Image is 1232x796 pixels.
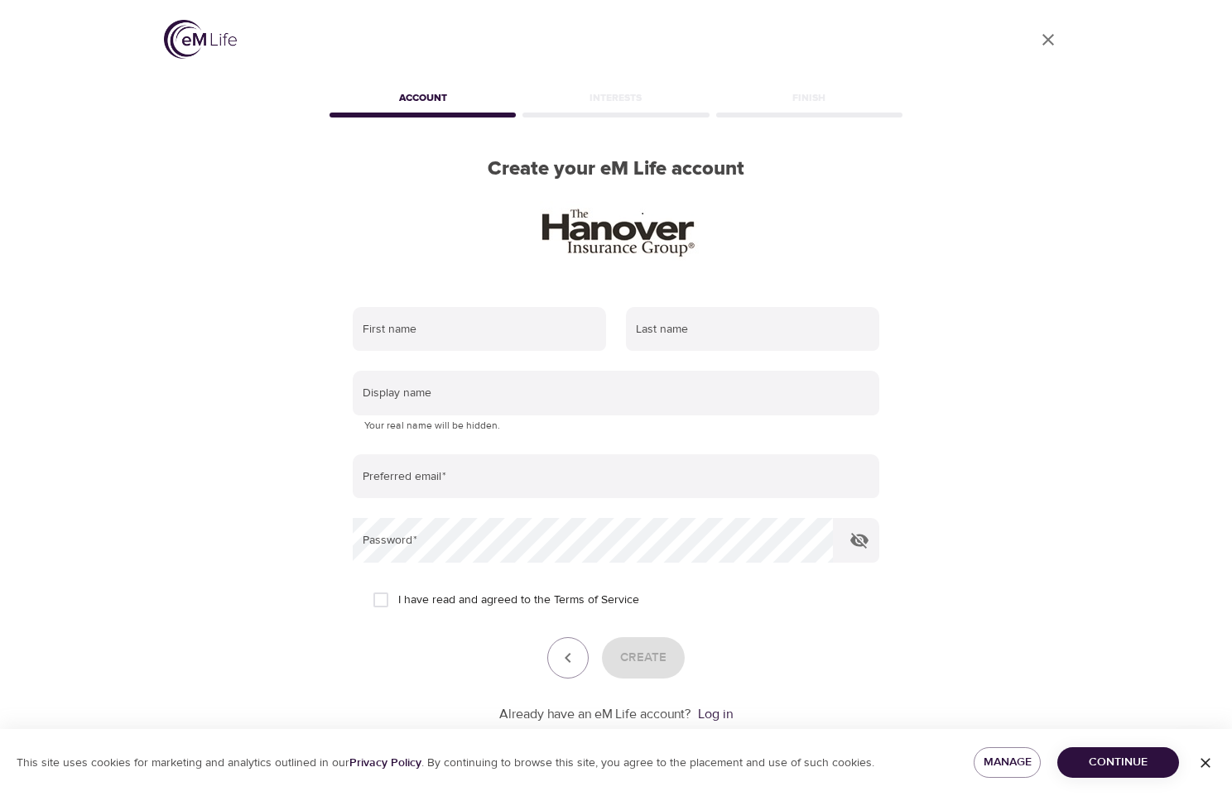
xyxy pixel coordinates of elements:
[499,705,691,724] p: Already have an eM Life account?
[349,755,421,770] a: Privacy Policy
[1028,20,1068,60] a: close
[398,592,639,609] span: I have read and agreed to the
[974,747,1041,778] button: Manage
[987,752,1027,773] span: Manage
[326,157,906,181] h2: Create your eM Life account
[698,706,733,722] a: Log in
[1057,747,1179,778] button: Continue
[527,201,705,261] img: HIG_wordmrk_k.jpg
[164,20,237,59] img: logo
[1071,752,1166,773] span: Continue
[554,592,639,609] a: Terms of Service
[364,418,868,434] p: Your real name will be hidden.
